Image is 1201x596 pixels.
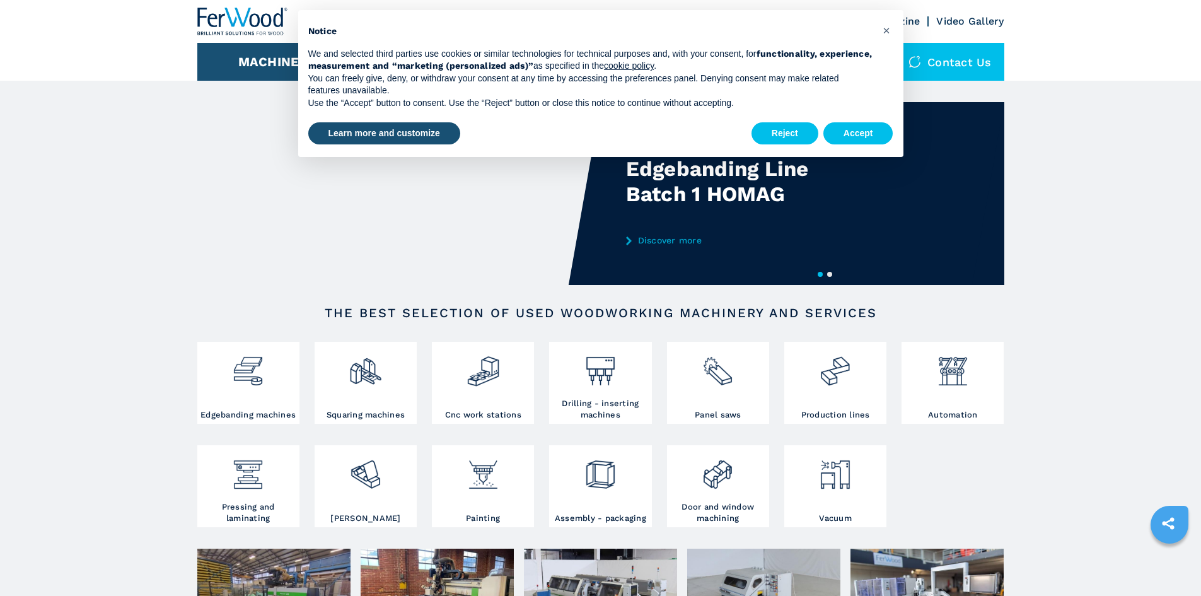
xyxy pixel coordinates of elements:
[197,102,601,285] video: Your browser does not support the video tag.
[308,49,873,71] strong: functionality, experience, measurement and “marketing (personalized ads)”
[801,409,870,421] h3: Production lines
[308,48,873,73] p: We and selected third parties use cookies or similar technologies for technical purposes and, wit...
[751,122,818,145] button: Reject
[308,97,873,110] p: Use the “Accept” button to consent. Use the “Reject” button or close this notice to continue with...
[902,342,1004,424] a: Automation
[315,445,417,527] a: [PERSON_NAME]
[200,501,296,524] h3: Pressing and laminating
[238,305,964,320] h2: The best selection of used woodworking machinery and services
[667,342,769,424] a: Panel saws
[584,345,617,388] img: foratrici_inseritrici_2.png
[432,342,534,424] a: Cnc work stations
[555,513,646,524] h3: Assembly - packaging
[1152,508,1184,539] a: sharethis
[197,445,299,527] a: Pressing and laminating
[670,501,766,524] h3: Door and window machining
[883,23,890,38] span: ×
[197,342,299,424] a: Edgebanding machines
[818,448,852,491] img: aspirazione_1.png
[327,409,405,421] h3: Squaring machines
[349,345,382,388] img: squadratrici_2.png
[936,15,1004,27] a: Video Gallery
[626,235,873,245] a: Discover more
[827,272,832,277] button: 2
[308,122,460,145] button: Learn more and customize
[818,272,823,277] button: 1
[445,409,521,421] h3: Cnc work stations
[823,122,893,145] button: Accept
[197,8,288,35] img: Ferwood
[549,445,651,527] a: Assembly - packaging
[936,345,970,388] img: automazione.png
[928,409,978,421] h3: Automation
[549,342,651,424] a: Drilling - inserting machines
[238,54,308,69] button: Machines
[908,56,921,68] img: Contact us
[818,345,852,388] img: linee_di_produzione_2.png
[467,448,500,491] img: verniciatura_1.png
[667,445,769,527] a: Door and window machining
[315,342,417,424] a: Squaring machines
[231,448,265,491] img: pressa-strettoia.png
[877,20,897,40] button: Close this notice
[200,409,296,421] h3: Edgebanding machines
[701,345,734,388] img: sezionatrici_2.png
[819,513,852,524] h3: Vacuum
[584,448,617,491] img: montaggio_imballaggio_2.png
[784,445,886,527] a: Vacuum
[604,61,654,71] a: cookie policy
[701,448,734,491] img: lavorazione_porte_finestre_2.png
[466,513,500,524] h3: Painting
[695,409,741,421] h3: Panel saws
[1147,539,1192,587] iframe: Chat
[784,342,886,424] a: Production lines
[349,448,382,491] img: levigatrici_2.png
[231,345,265,388] img: bordatrici_1.png
[552,398,648,421] h3: Drilling - inserting machines
[308,73,873,97] p: You can freely give, deny, or withdraw your consent at any time by accessing the preferences pane...
[467,345,500,388] img: centro_di_lavoro_cnc_2.png
[432,445,534,527] a: Painting
[330,513,400,524] h3: [PERSON_NAME]
[896,43,1004,81] div: Contact us
[308,25,873,38] h2: Notice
